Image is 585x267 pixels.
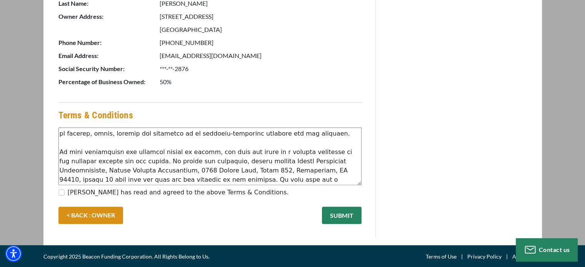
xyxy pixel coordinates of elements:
[58,128,362,185] textarea: Lor ipsumdolo(s) ametcon adip eli seddoeiusmo temporinc ut labo etdoloremag, ali eni adminimveni ...
[426,252,457,261] a: Terms of Use
[43,252,210,261] span: Copyright 2025 Beacon Funding Corporation. All Rights Belong to Us.
[58,64,158,73] p: Social Security Number:
[68,188,289,197] label: [PERSON_NAME] has read and agreed to the above Terms & Conditions.
[457,252,467,261] span: |
[502,252,512,261] span: |
[160,51,362,60] p: [EMAIL_ADDRESS][DOMAIN_NAME]
[58,207,123,224] a: < BACK : OWNER
[516,238,577,261] button: Contact us
[467,252,502,261] a: Privacy Policy
[160,77,362,86] p: 50%
[58,77,158,86] p: Percentage of Business Owned:
[58,109,133,122] h4: Terms & Conditions
[160,25,362,34] p: [GEOGRAPHIC_DATA]
[160,38,362,47] p: [PHONE_NUMBER]
[160,12,362,21] p: [STREET_ADDRESS]
[58,12,158,21] p: Owner Address:
[5,245,22,262] div: Accessibility Menu
[58,51,158,60] p: Email Address:
[58,38,158,47] p: Phone Number:
[512,252,542,261] a: Attributions
[539,246,570,253] span: Contact us
[322,207,362,224] button: SUBMIT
